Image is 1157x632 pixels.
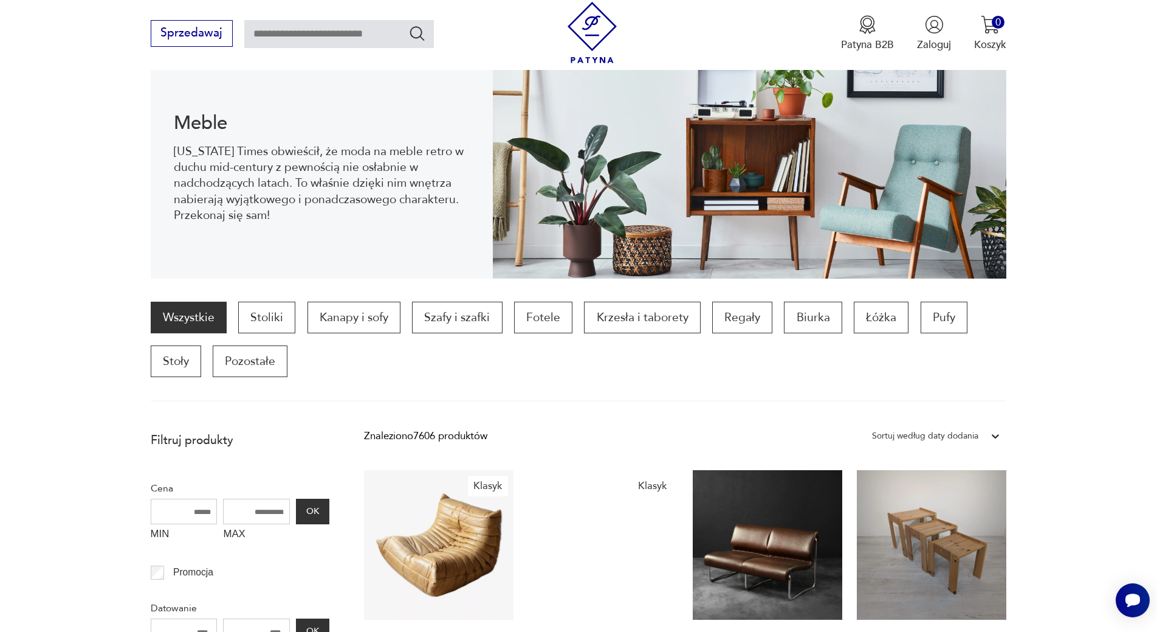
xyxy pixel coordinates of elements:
a: Kanapy i sofy [307,302,400,333]
a: Stoły [151,346,201,377]
button: OK [296,499,329,524]
p: Zaloguj [917,38,951,52]
button: Zaloguj [917,15,951,52]
a: Regały [712,302,772,333]
a: Krzesła i taborety [584,302,700,333]
button: Sprzedawaj [151,20,233,47]
img: Ikonka użytkownika [925,15,944,34]
h1: Meble [174,114,470,132]
a: Ikona medaluPatyna B2B [841,15,894,52]
img: Ikona medalu [858,15,877,34]
img: Meble [493,60,1006,279]
a: Szafy i szafki [412,302,502,333]
a: Biurka [784,302,842,333]
p: Koszyk [974,38,1006,52]
a: Wszystkie [151,302,227,333]
div: Znaleziono 7606 produktów [364,428,487,444]
p: Promocja [173,564,213,580]
button: Patyna B2B [841,15,894,52]
img: Ikona koszyka [981,15,1000,34]
p: Cena [151,481,329,496]
img: Patyna - sklep z meblami i dekoracjami vintage [561,2,623,63]
a: Łóżka [854,302,908,333]
p: Datowanie [151,600,329,616]
a: Pufy [921,302,967,333]
label: MIN [151,524,218,547]
p: Patyna B2B [841,38,894,52]
label: MAX [223,524,290,547]
a: Stoliki [238,302,295,333]
iframe: Smartsupp widget button [1116,583,1150,617]
div: 0 [992,16,1004,29]
a: Sprzedawaj [151,29,233,39]
p: Filtruj produkty [151,432,329,448]
div: Sortuj według daty dodania [872,428,978,444]
button: 0Koszyk [974,15,1006,52]
p: [US_STATE] Times obwieścił, że moda na meble retro w duchu mid-century z pewnością nie osłabnie w... [174,144,470,224]
a: Pozostałe [213,346,287,377]
a: Fotele [514,302,572,333]
button: Szukaj [408,24,426,42]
